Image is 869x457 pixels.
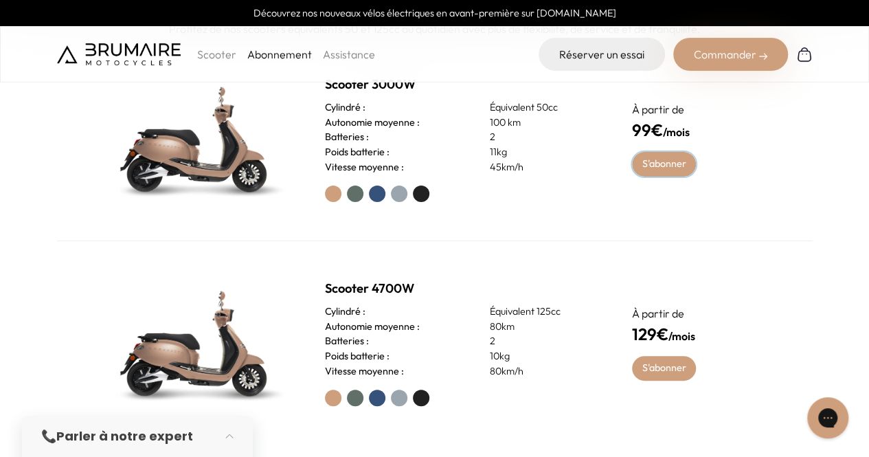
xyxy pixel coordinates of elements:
[489,364,598,379] p: 80km/h
[489,304,598,320] p: Équivalent 125cc
[247,47,312,61] a: Abonnement
[197,46,236,63] p: Scooter
[325,320,420,335] h3: Autonomie moyenne :
[800,392,855,443] iframe: Gorgias live chat messenger
[325,145,390,160] h3: Poids batterie :
[325,364,404,379] h3: Vitesse moyenne :
[325,349,390,364] h3: Poids batterie :
[759,52,767,60] img: right-arrow-2.png
[325,304,365,320] h3: Cylindré :
[632,324,668,344] span: 129€
[489,100,598,115] p: Équivalent 50cc
[796,46,813,63] img: Panier
[57,43,181,65] img: Brumaire Motocycles
[632,356,696,381] a: S'abonner
[489,349,598,364] p: 10kg
[489,145,598,160] p: 11kg
[673,38,788,71] div: Commander
[323,47,375,61] a: Assistance
[632,101,769,118] p: À partir de
[325,130,369,145] h3: Batteries :
[632,120,663,140] span: 99€
[632,118,769,142] h4: /mois
[325,334,369,349] h3: Batteries :
[489,320,598,335] p: 80km
[632,322,769,346] h4: /mois
[325,115,420,131] h3: Autonomie moyenne :
[100,274,293,412] img: Scooter Brumaire vert
[632,305,769,322] p: À partir de
[325,160,404,175] h3: Vitesse moyenne :
[489,130,598,145] p: 2
[632,152,696,177] a: S'abonner
[489,160,598,175] p: 45km/h
[489,334,598,349] p: 2
[539,38,665,71] a: Réserver un essai
[325,100,365,115] h3: Cylindré :
[100,70,293,208] img: Scooter Brumaire vert
[489,115,598,131] p: 100 km
[325,75,599,94] h2: Scooter 3000W
[325,279,599,298] h2: Scooter 4700W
